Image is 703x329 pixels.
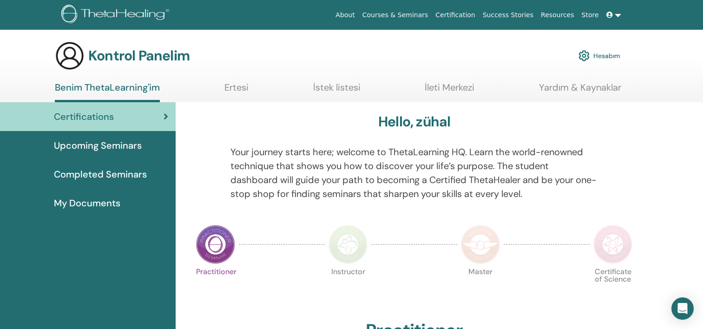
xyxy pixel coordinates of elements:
a: Hesabım [578,46,620,66]
p: Certificate of Science [593,268,632,307]
img: Certificate of Science [593,225,632,264]
span: Upcoming Seminars [54,138,142,152]
img: generic-user-icon.jpg [55,41,85,71]
a: Ertesi [224,82,249,100]
a: About [332,7,358,24]
img: Master [461,225,500,264]
p: Your journey starts here; welcome to ThetaLearning HQ. Learn the world-renowned technique that sh... [230,145,598,201]
h3: Hello, zühal [378,113,450,130]
a: Store [578,7,603,24]
a: Yardım & Kaynaklar [539,82,621,100]
img: logo.png [61,5,172,26]
a: Benim ThetaLearning'im [55,82,160,102]
a: Courses & Seminars [359,7,432,24]
a: Resources [537,7,578,24]
img: cog.svg [578,48,590,64]
span: Completed Seminars [54,167,147,181]
a: Certification [432,7,479,24]
a: İstek listesi [313,82,361,100]
a: İleti Merkezi [425,82,474,100]
span: My Documents [54,196,120,210]
div: Intercom Messenger'ı açın [671,297,694,320]
font: Hesabım [593,52,620,60]
p: Practitioner [196,268,235,307]
p: Instructor [329,268,368,307]
h3: Kontrol Panelim [88,47,190,64]
img: Instructor [329,225,368,264]
a: Success Stories [479,7,537,24]
span: Certifications [54,110,114,124]
img: Practitioner [196,225,235,264]
p: Master [461,268,500,307]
